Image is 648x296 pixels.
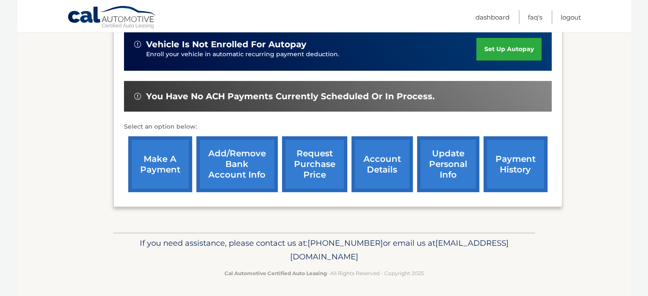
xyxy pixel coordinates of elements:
p: Enroll your vehicle in automatic recurring payment deduction. [146,50,477,59]
a: Add/Remove bank account info [196,136,278,192]
strong: Cal Automotive Certified Auto Leasing [225,270,327,276]
img: alert-white.svg [134,41,141,48]
a: account details [351,136,413,192]
a: make a payment [128,136,192,192]
a: Dashboard [475,10,510,24]
p: If you need assistance, please contact us at: or email us at [119,236,530,264]
a: Logout [561,10,581,24]
p: Select an option below: [124,122,552,132]
a: FAQ's [528,10,542,24]
a: set up autopay [476,38,541,60]
span: You have no ACH payments currently scheduled or in process. [146,91,435,102]
a: payment history [484,136,547,192]
a: update personal info [417,136,479,192]
a: request purchase price [282,136,347,192]
span: vehicle is not enrolled for autopay [146,39,306,50]
img: alert-white.svg [134,93,141,100]
span: [PHONE_NUMBER] [308,238,383,248]
p: - All Rights Reserved - Copyright 2025 [119,269,530,278]
span: [EMAIL_ADDRESS][DOMAIN_NAME] [290,238,509,262]
a: Cal Automotive [67,6,157,30]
